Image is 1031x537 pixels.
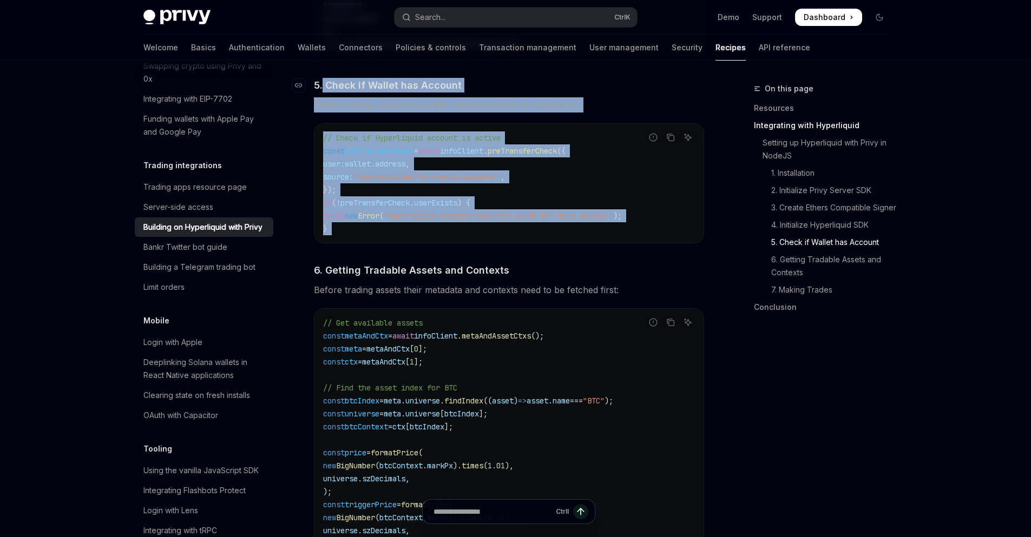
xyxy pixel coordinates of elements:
span: await [392,331,414,341]
a: Server-side access [135,197,273,217]
span: ]; [444,422,453,432]
div: Trading apps resource page [143,181,247,194]
span: source: [323,172,353,182]
span: On this page [765,82,813,95]
a: Funding wallets with Apple Pay and Google Pay [135,109,273,142]
span: infoClient [440,146,483,156]
span: ({ [557,146,566,156]
span: 0 [414,344,418,354]
img: dark logo [143,10,211,25]
span: ctx [345,357,358,367]
span: ( [379,211,384,221]
span: ( [332,198,336,208]
span: . [483,146,488,156]
a: Policies & controls [396,35,466,61]
span: asset [527,396,548,406]
span: (( [483,396,492,406]
span: 6. Getting Tradable Assets and Contexts [314,263,509,277]
span: await [418,146,440,156]
span: metaAndAssetCtxs [462,331,531,341]
span: universe [405,409,440,419]
span: meta [345,344,362,354]
span: meta [384,396,401,406]
span: infoClient [414,331,457,341]
div: OAuth with Capacitor [143,409,218,422]
span: meta [384,409,401,419]
a: Security [672,35,702,61]
span: ( [418,448,423,458]
a: 5. Check if Wallet has Account [754,234,897,251]
span: const [323,409,345,419]
span: . [358,474,362,483]
span: . [548,396,553,406]
span: Error [358,211,379,221]
a: Welcome [143,35,178,61]
a: Transaction management [479,35,576,61]
span: metaAndCtx [366,344,410,354]
a: Login with Apple [135,333,273,352]
div: Building on Hyperliquid with Privy [143,221,262,234]
span: markPx [427,461,453,470]
span: name [553,396,570,406]
span: price [345,448,366,458]
div: Bankr Twitter bot guide [143,241,227,254]
span: ); [323,487,332,496]
a: Building a Telegram trading bot [135,257,273,277]
div: Building a Telegram trading bot [143,261,255,274]
span: universe [345,409,379,419]
h5: Mobile [143,314,169,327]
span: [ [405,422,410,432]
div: Search... [415,11,445,24]
span: metaAndCtx [362,357,405,367]
span: btcIndex [410,422,444,432]
span: "Hyperliquid account does not exist for this wallet." [384,211,613,221]
span: ctx [392,422,405,432]
a: Connectors [339,35,383,61]
span: new [323,461,336,470]
span: Dashboard [804,12,845,23]
span: ) { [457,198,470,208]
h5: Trading integrations [143,159,222,172]
span: preTransferCheck [340,198,410,208]
a: Support [752,12,782,23]
span: const [323,146,345,156]
a: Deeplinking Solana wallets in React Native applications [135,353,273,385]
span: [ [405,357,410,367]
span: preTransferCheck [345,146,414,156]
span: szDecimals [362,474,405,483]
a: Clearing state on fresh installs [135,386,273,405]
a: 7. Making Trades [754,281,897,299]
a: Integrating with Hyperliquid [754,117,897,134]
a: Recipes [715,35,746,61]
span: formatPrice [371,448,418,458]
span: metaAndCtx [345,331,388,341]
span: 1.01 [488,461,505,470]
a: Bankr Twitter bot guide [135,237,273,257]
span: user: [323,159,345,169]
span: . [457,331,462,341]
span: } [323,224,327,234]
span: const [323,344,345,354]
span: "<address-used-to-credit-account>" [353,172,501,182]
a: Dashboard [795,9,862,26]
span: "BTC" [583,396,605,406]
span: const [323,448,345,458]
span: const [323,396,345,406]
span: Before trading, ensure the wallet has an account on Hyperliquid: [314,97,704,112]
button: Ask AI [681,315,695,329]
span: , [501,172,505,182]
span: ), [505,461,514,470]
span: ]; [418,344,427,354]
span: userExists [414,198,457,208]
span: = [379,396,384,406]
button: Report incorrect code [646,130,660,144]
span: Before trading assets their metadata and contexts need to be fetched first: [314,282,704,297]
a: Setting up Hyperliquid with Privy in NodeJS [754,134,897,164]
a: Wallets [298,35,326,61]
span: const [323,357,345,367]
span: if [323,198,332,208]
div: Server-side access [143,201,213,214]
input: Ask a question... [434,500,551,523]
div: Login with Apple [143,336,202,349]
a: Demo [718,12,739,23]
